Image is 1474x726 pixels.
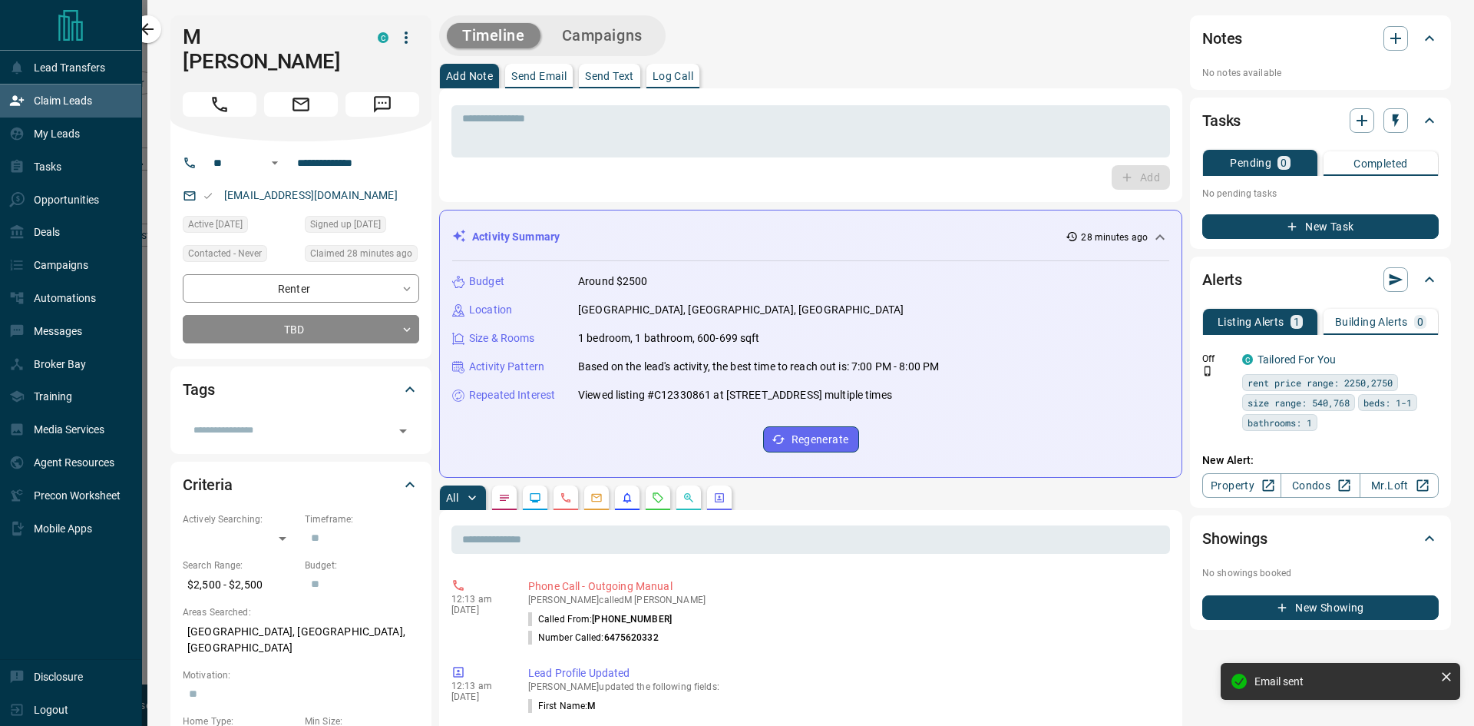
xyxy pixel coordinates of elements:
[305,512,419,526] p: Timeframe:
[224,189,398,201] a: [EMAIL_ADDRESS][DOMAIN_NAME]
[183,668,419,682] p: Motivation:
[310,217,381,232] span: Signed up [DATE]
[652,492,664,504] svg: Requests
[528,595,1164,605] p: [PERSON_NAME] called M [PERSON_NAME]
[587,701,596,711] span: M
[469,273,504,290] p: Budget
[1202,526,1267,551] h2: Showings
[560,492,572,504] svg: Calls
[305,559,419,572] p: Budget:
[1202,182,1439,205] p: No pending tasks
[1248,375,1393,390] span: rent price range: 2250,2750
[713,492,725,504] svg: Agent Actions
[682,492,695,504] svg: Opportunities
[547,23,658,48] button: Campaigns
[578,302,904,318] p: [GEOGRAPHIC_DATA], [GEOGRAPHIC_DATA], [GEOGRAPHIC_DATA]
[446,71,493,81] p: Add Note
[1202,352,1233,366] p: Off
[1353,158,1408,169] p: Completed
[528,578,1164,595] p: Phone Call - Outgoing Manual
[1363,395,1412,410] span: beds: 1-1
[183,315,419,343] div: TBD
[183,572,297,598] p: $2,500 - $2,500
[1360,473,1439,498] a: Mr.Loft
[183,216,297,237] div: Thu Aug 07 2025
[183,466,419,503] div: Criteria
[528,665,1164,681] p: Lead Profile Updated
[469,359,544,375] p: Activity Pattern
[183,512,297,526] p: Actively Searching:
[183,619,419,661] p: [GEOGRAPHIC_DATA], [GEOGRAPHIC_DATA], [GEOGRAPHIC_DATA]
[653,71,693,81] p: Log Call
[592,614,672,625] span: [PHONE_NUMBER]
[763,426,859,453] button: Regenerate
[1281,473,1360,498] a: Condos
[183,377,214,402] h2: Tags
[452,223,1169,251] div: Activity Summary28 minutes ago
[310,246,412,261] span: Claimed 28 minutes ago
[528,699,596,713] p: First Name :
[1202,267,1242,292] h2: Alerts
[183,25,355,74] h1: M [PERSON_NAME]
[1202,366,1213,376] svg: Push Notification Only
[345,92,419,117] span: Message
[1202,108,1241,133] h2: Tasks
[585,71,634,81] p: Send Text
[1081,230,1148,244] p: 28 minutes ago
[203,191,213,201] svg: Email Valid
[183,92,256,117] span: Call
[1202,566,1439,580] p: No showings booked
[451,681,505,691] p: 12:13 am
[1417,317,1423,327] p: 0
[1202,102,1439,139] div: Tasks
[578,273,648,290] p: Around $2500
[1202,261,1439,298] div: Alerts
[1202,595,1439,620] button: New Showing
[1248,415,1312,430] span: bathrooms: 1
[528,612,672,626] p: Called From:
[1202,520,1439,557] div: Showings
[469,302,512,318] p: Location
[305,216,419,237] div: Tue Feb 06 2024
[529,492,541,504] svg: Lead Browsing Activity
[578,330,760,346] p: 1 bedroom, 1 bathroom, 600-699 sqft
[451,605,505,615] p: [DATE]
[528,631,659,645] p: Number Called:
[528,681,1164,692] p: [PERSON_NAME] updated the following fields:
[183,274,419,303] div: Renter
[451,691,505,702] p: [DATE]
[469,387,555,403] p: Repeated Interest
[264,92,338,117] span: Email
[621,492,633,504] svg: Listing Alerts
[1218,317,1284,327] p: Listing Alerts
[392,420,414,442] button: Open
[604,632,659,643] span: 6475620332
[1248,395,1350,410] span: size range: 540,768
[590,492,603,504] svg: Emails
[578,359,939,375] p: Based on the lead's activity, the best time to reach out is: 7:00 PM - 8:00 PM
[578,387,892,403] p: Viewed listing #C12330861 at [STREET_ADDRESS] multiple times
[446,492,458,503] p: All
[183,605,419,619] p: Areas Searched:
[1202,214,1439,239] button: New Task
[1281,157,1287,168] p: 0
[1202,453,1439,469] p: New Alert:
[183,472,233,497] h2: Criteria
[472,229,560,245] p: Activity Summary
[183,371,419,408] div: Tags
[305,245,419,267] div: Tue Oct 14 2025
[1242,354,1253,365] div: condos.ca
[183,559,297,572] p: Search Range:
[469,330,535,346] p: Size & Rooms
[1294,317,1300,327] p: 1
[1202,20,1439,57] div: Notes
[1202,473,1281,498] a: Property
[1230,157,1271,168] p: Pending
[451,594,505,605] p: 12:13 am
[188,217,243,232] span: Active [DATE]
[1202,26,1242,51] h2: Notes
[266,154,284,172] button: Open
[378,32,388,43] div: condos.ca
[1258,353,1336,366] a: Tailored For You
[447,23,540,48] button: Timeline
